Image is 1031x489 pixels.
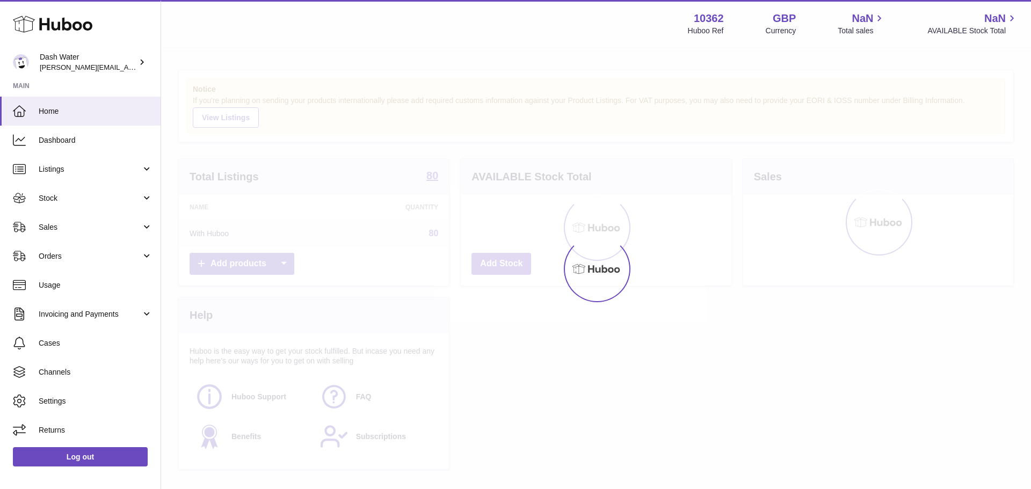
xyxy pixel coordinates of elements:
[39,251,141,261] span: Orders
[688,26,724,36] div: Huboo Ref
[39,164,141,174] span: Listings
[13,54,29,70] img: james@dash-water.com
[927,26,1018,36] span: AVAILABLE Stock Total
[838,26,885,36] span: Total sales
[39,135,153,145] span: Dashboard
[773,11,796,26] strong: GBP
[39,309,141,319] span: Invoicing and Payments
[13,447,148,466] a: Log out
[766,26,796,36] div: Currency
[39,280,153,290] span: Usage
[40,63,215,71] span: [PERSON_NAME][EMAIL_ADDRESS][DOMAIN_NAME]
[39,193,141,203] span: Stock
[39,425,153,435] span: Returns
[39,338,153,348] span: Cases
[852,11,873,26] span: NaN
[927,11,1018,36] a: NaN AVAILABLE Stock Total
[694,11,724,26] strong: 10362
[39,367,153,377] span: Channels
[838,11,885,36] a: NaN Total sales
[39,396,153,406] span: Settings
[40,52,136,72] div: Dash Water
[39,222,141,232] span: Sales
[984,11,1006,26] span: NaN
[39,106,153,116] span: Home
